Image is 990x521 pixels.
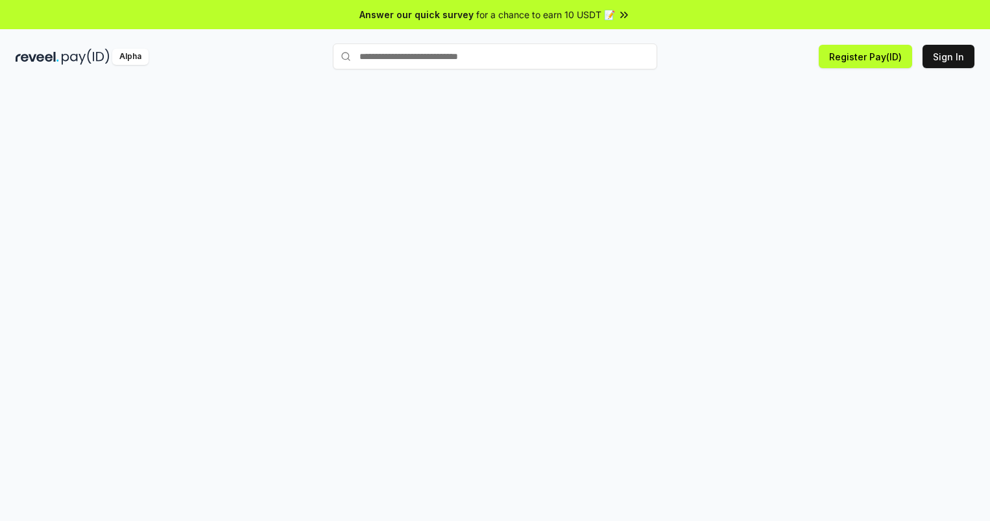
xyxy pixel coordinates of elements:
[819,45,912,68] button: Register Pay(ID)
[923,45,974,68] button: Sign In
[359,8,474,21] span: Answer our quick survey
[112,49,149,65] div: Alpha
[476,8,615,21] span: for a chance to earn 10 USDT 📝
[16,49,59,65] img: reveel_dark
[62,49,110,65] img: pay_id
